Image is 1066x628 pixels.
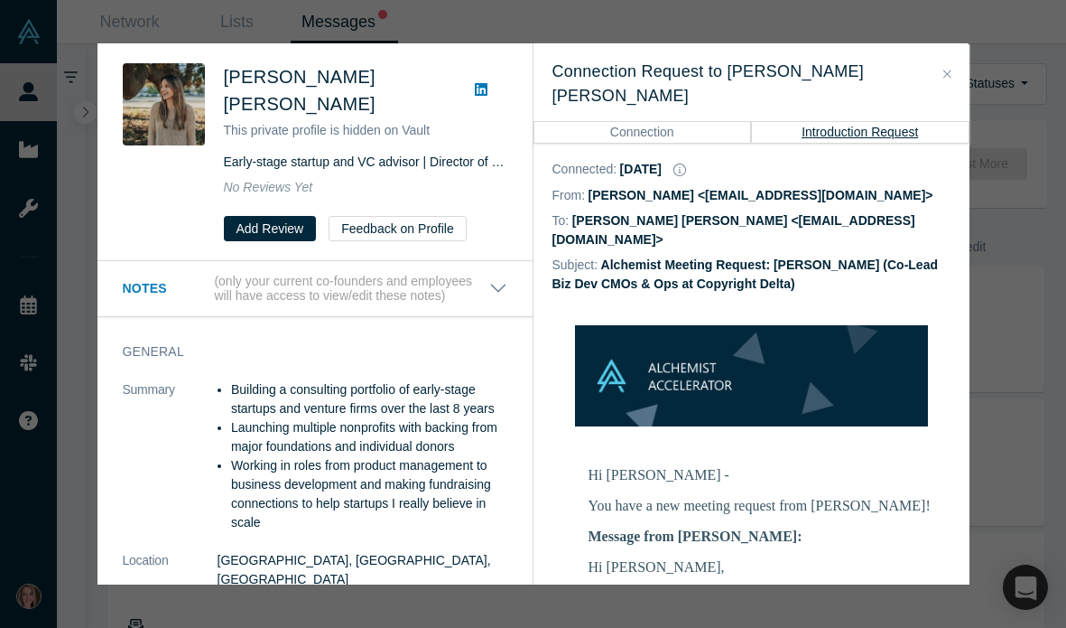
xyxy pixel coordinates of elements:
[589,188,933,202] dd: [PERSON_NAME] <[EMAIL_ADDRESS][DOMAIN_NAME]>
[218,551,507,589] dd: [GEOGRAPHIC_DATA], [GEOGRAPHIC_DATA], [GEOGRAPHIC_DATA]
[231,380,507,418] li: Building a consulting portfolio of early-stage startups and venture firms over the last 8 years
[552,160,617,179] dt: Connected :
[620,162,662,176] dd: [DATE]
[751,121,969,143] button: Introduction Request
[552,186,586,205] dt: From:
[938,64,957,85] button: Close
[552,258,938,291] dd: Alchemist Meeting Request: [PERSON_NAME] (Co-Lead Biz Dev CMOs & Ops at Copyright Delta)
[123,342,482,361] h3: General
[123,279,211,298] h3: Notes
[224,121,507,140] p: This private profile is hidden on Vault
[552,256,598,275] dt: Subject:
[231,418,507,456] li: Launching multiple nonprofits with backing from major foundations and individual donors
[123,274,507,305] button: Notes (only your current co-founders and employees will have access to view/edit these notes)
[589,496,968,515] p: You have a new meeting request from [PERSON_NAME]!
[589,558,968,576] p: Hi [PERSON_NAME],
[224,67,375,114] span: [PERSON_NAME] [PERSON_NAME]
[589,465,968,484] p: Hi [PERSON_NAME] -
[575,325,928,426] img: banner-small-topicless.png
[224,155,580,169] span: Early-stage startup and VC advisor | Director of ESG4VC at
[533,121,752,143] button: Connection
[231,456,507,532] li: Working in roles from product management to business development and making fundraising connectio...
[123,380,218,551] dt: Summary
[123,551,218,608] dt: Location
[552,211,570,230] dt: To:
[552,60,950,108] h3: Connection Request to [PERSON_NAME] [PERSON_NAME]
[224,180,313,194] span: No Reviews Yet
[552,213,915,247] dd: [PERSON_NAME] [PERSON_NAME] <[EMAIL_ADDRESS][DOMAIN_NAME]>
[589,529,802,544] b: Message from [PERSON_NAME]:
[224,216,317,241] button: Add Review
[123,63,205,145] img: Courtney Allen Weinstein's Profile Image
[329,216,467,241] button: Feedback on Profile
[214,274,488,305] p: (only your current co-founders and employees will have access to view/edit these notes)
